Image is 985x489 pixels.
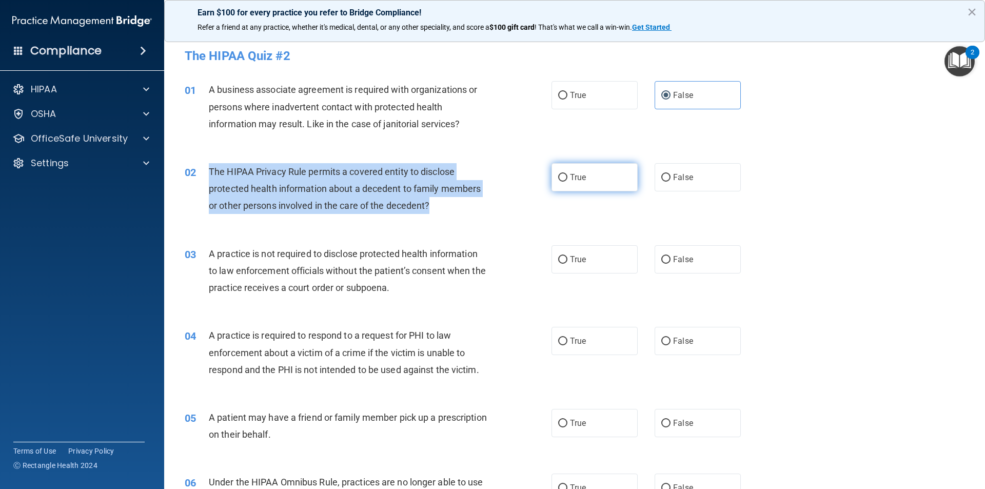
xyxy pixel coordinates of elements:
span: 04 [185,330,196,342]
span: Refer a friend at any practice, whether it's medical, dental, or any other speciality, and score a [198,23,489,31]
input: False [661,174,671,182]
a: Get Started [632,23,672,31]
span: A business associate agreement is required with organizations or persons where inadvertent contac... [209,84,477,129]
div: 2 [971,52,974,66]
p: Earn $100 for every practice you refer to Bridge Compliance! [198,8,952,17]
span: 03 [185,248,196,261]
span: The HIPAA Privacy Rule permits a covered entity to disclose protected health information about a ... [209,166,481,211]
span: False [673,418,693,428]
a: HIPAA [12,83,149,95]
span: ! That's what we call a win-win. [535,23,632,31]
h4: The HIPAA Quiz #2 [185,49,964,63]
span: False [673,172,693,182]
span: False [673,336,693,346]
strong: $100 gift card [489,23,535,31]
strong: Get Started [632,23,670,31]
p: OSHA [31,108,56,120]
a: Terms of Use [13,446,56,456]
a: OfficeSafe University [12,132,149,145]
input: False [661,256,671,264]
span: False [673,255,693,264]
span: 02 [185,166,196,179]
span: 01 [185,84,196,96]
h4: Compliance [30,44,102,58]
span: True [570,418,586,428]
span: Ⓒ Rectangle Health 2024 [13,460,97,471]
input: True [558,92,567,100]
span: A practice is not required to disclose protected health information to law enforcement officials ... [209,248,486,293]
span: True [570,255,586,264]
a: OSHA [12,108,149,120]
input: True [558,174,567,182]
span: A patient may have a friend or family member pick up a prescription on their behalf. [209,412,487,440]
a: Settings [12,157,149,169]
span: True [570,336,586,346]
img: PMB logo [12,11,152,31]
span: True [570,90,586,100]
input: True [558,256,567,264]
a: Privacy Policy [68,446,114,456]
span: 06 [185,477,196,489]
input: True [558,420,567,427]
span: True [570,172,586,182]
p: OfficeSafe University [31,132,128,145]
p: HIPAA [31,83,57,95]
span: A practice is required to respond to a request for PHI to law enforcement about a victim of a cri... [209,330,479,375]
input: True [558,338,567,345]
p: Settings [31,157,69,169]
span: 05 [185,412,196,424]
span: False [673,90,693,100]
input: False [661,92,671,100]
input: False [661,420,671,427]
button: Open Resource Center, 2 new notifications [944,46,975,76]
button: Close [967,4,977,20]
input: False [661,338,671,345]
